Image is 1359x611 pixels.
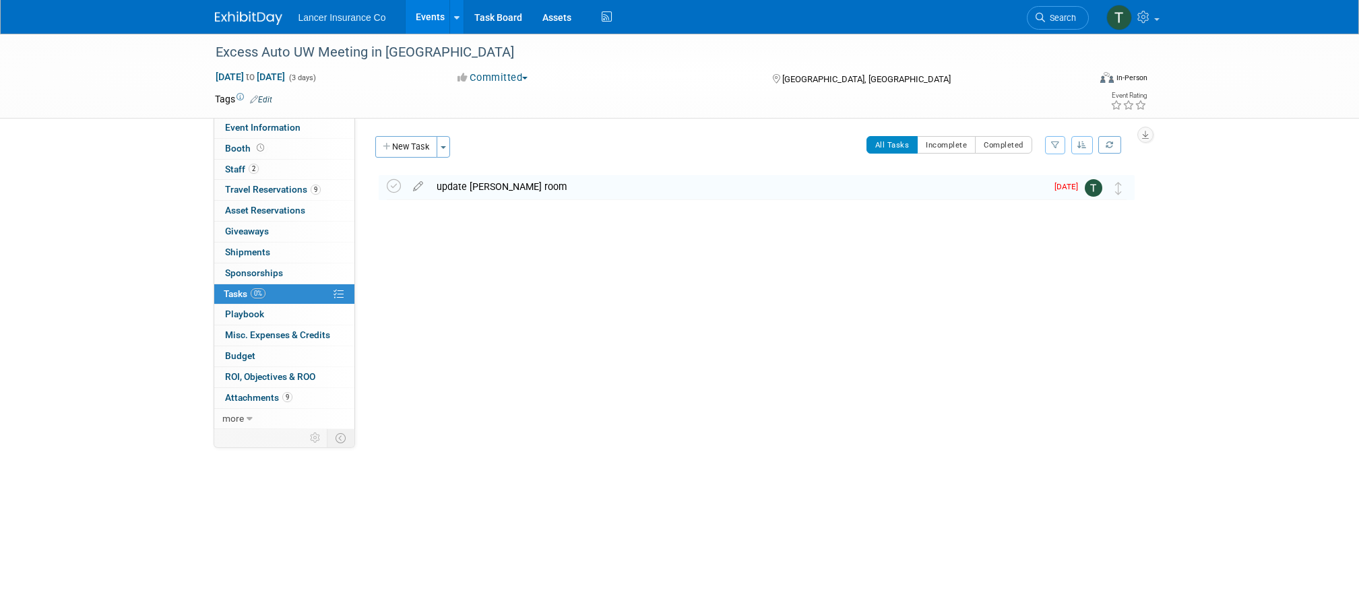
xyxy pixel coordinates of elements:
button: Completed [975,136,1032,154]
div: update [PERSON_NAME] room [430,175,1046,198]
a: Giveaways [214,222,354,242]
a: Tasks0% [214,284,354,304]
span: to [244,71,257,82]
a: Refresh [1098,136,1121,154]
button: Committed [453,71,533,85]
td: Toggle Event Tabs [327,429,354,447]
a: Event Information [214,118,354,138]
span: 9 [311,185,321,195]
a: Playbook [214,304,354,325]
a: Search [1027,6,1089,30]
img: Terrence Forrest [1106,5,1132,30]
span: Travel Reservations [225,184,321,195]
div: Excess Auto UW Meeting in [GEOGRAPHIC_DATA] [211,40,1069,65]
img: Terrence Forrest [1085,179,1102,197]
span: 2 [249,164,259,174]
img: Format-Inperson.png [1100,72,1114,83]
span: ROI, Objectives & ROO [225,371,315,382]
a: edit [406,181,430,193]
span: [DATE] [DATE] [215,71,286,83]
span: 9 [282,392,292,402]
a: Travel Reservations9 [214,180,354,200]
a: Budget [214,346,354,366]
span: Asset Reservations [225,205,305,216]
span: Booth not reserved yet [254,143,267,153]
span: Misc. Expenses & Credits [225,329,330,340]
a: Shipments [214,243,354,263]
a: Edit [250,95,272,104]
span: more [222,413,244,424]
i: Move task [1115,182,1122,195]
span: 0% [251,288,265,298]
span: Tasks [224,288,265,299]
a: Booth [214,139,354,159]
span: [DATE] [1054,182,1085,191]
span: [GEOGRAPHIC_DATA], [GEOGRAPHIC_DATA] [782,74,951,84]
button: New Task [375,136,437,158]
div: Event Rating [1110,92,1147,99]
a: Sponsorships [214,263,354,284]
span: Event Information [225,122,301,133]
a: Attachments9 [214,388,354,408]
span: Attachments [225,392,292,403]
span: Search [1045,13,1076,23]
button: All Tasks [866,136,918,154]
span: Giveaways [225,226,269,236]
span: Budget [225,350,255,361]
span: Shipments [225,247,270,257]
a: more [214,409,354,429]
a: ROI, Objectives & ROO [214,367,354,387]
span: Playbook [225,309,264,319]
a: Asset Reservations [214,201,354,221]
button: Incomplete [917,136,976,154]
a: Misc. Expenses & Credits [214,325,354,346]
div: Event Format [1009,70,1148,90]
span: Booth [225,143,267,154]
td: Tags [215,92,272,106]
span: Lancer Insurance Co [298,12,386,23]
img: ExhibitDay [215,11,282,25]
td: Personalize Event Tab Strip [304,429,327,447]
a: Staff2 [214,160,354,180]
div: In-Person [1116,73,1147,83]
span: Sponsorships [225,267,283,278]
span: Staff [225,164,259,174]
span: (3 days) [288,73,316,82]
